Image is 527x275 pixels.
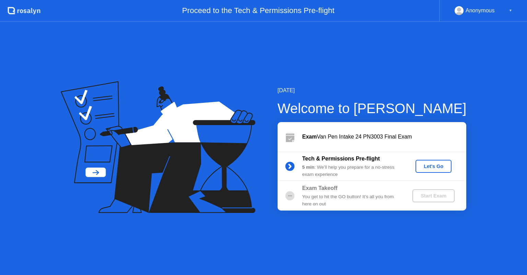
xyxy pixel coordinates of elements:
[509,6,512,15] div: ▼
[302,133,466,141] div: Van Pen Intake 24 PN3003 Final Exam
[302,156,380,162] b: Tech & Permissions Pre-flight
[278,86,467,95] div: [DATE]
[278,98,467,119] div: Welcome to [PERSON_NAME]
[466,6,495,15] div: Anonymous
[415,193,452,199] div: Start Exam
[302,164,401,178] div: : We’ll help you prepare for a no-stress exam experience
[302,134,317,140] b: Exam
[412,189,455,202] button: Start Exam
[302,193,401,207] div: You get to hit the GO button! It’s all you from here on out
[302,165,315,170] b: 5 min
[418,164,449,169] div: Let's Go
[302,185,338,191] b: Exam Takeoff
[415,160,452,173] button: Let's Go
